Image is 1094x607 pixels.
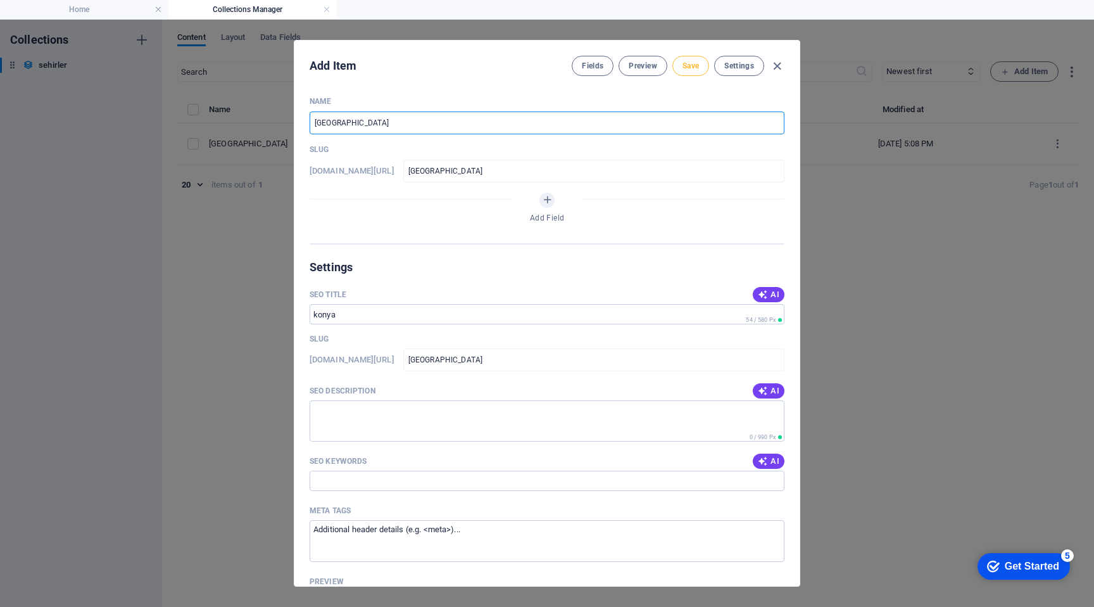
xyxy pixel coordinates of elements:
[530,213,565,223] span: Add Field
[310,58,356,73] h2: Add Item
[310,520,784,561] textarea: Meta tags
[724,61,754,71] span: Settings
[619,56,667,76] button: Preview
[310,386,375,396] p: SEO Description
[310,456,367,466] p: SEO Keywords
[572,56,613,76] button: Fields
[746,317,776,323] span: 54 / 580 Px
[753,287,784,302] button: AI
[168,3,337,16] h4: Collections Manager
[629,61,657,71] span: Preview
[714,56,764,76] button: Settings
[682,61,699,71] span: Save
[582,61,603,71] span: Fields
[310,334,329,344] p: Slug
[10,6,103,33] div: Get Started 5 items remaining, 0% complete
[310,290,346,300] label: The page title in search results and browser tabs
[310,352,394,367] h6: Slug is the URL under which this item can be found, so it must be unique.
[750,434,776,440] span: 0 / 990 Px
[758,456,779,466] span: AI
[539,193,555,208] button: Add Field
[753,383,784,399] button: AI
[753,454,784,469] button: AI
[310,506,351,516] p: Enter HTML code here that will be placed inside the <head> tags of your website. Please note that...
[310,400,784,442] textarea: The text in search results and social media
[310,304,784,324] input: The page title in search results and browser tabs
[672,56,709,76] button: Save
[310,144,784,155] p: Slug
[758,386,779,396] span: AI
[310,260,784,275] h2: Settings
[310,577,344,587] p: Preview of your page in search results
[310,163,394,179] h6: [DOMAIN_NAME][URL]
[743,316,784,324] span: Calculated pixel length in search results
[758,290,779,300] span: AI
[37,14,92,25] div: Get Started
[310,290,346,300] p: SEO Title
[310,96,784,106] p: Name
[747,433,784,442] span: Calculated pixel length in search results
[310,386,375,396] label: The text in search results and social media
[94,3,106,15] div: 5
